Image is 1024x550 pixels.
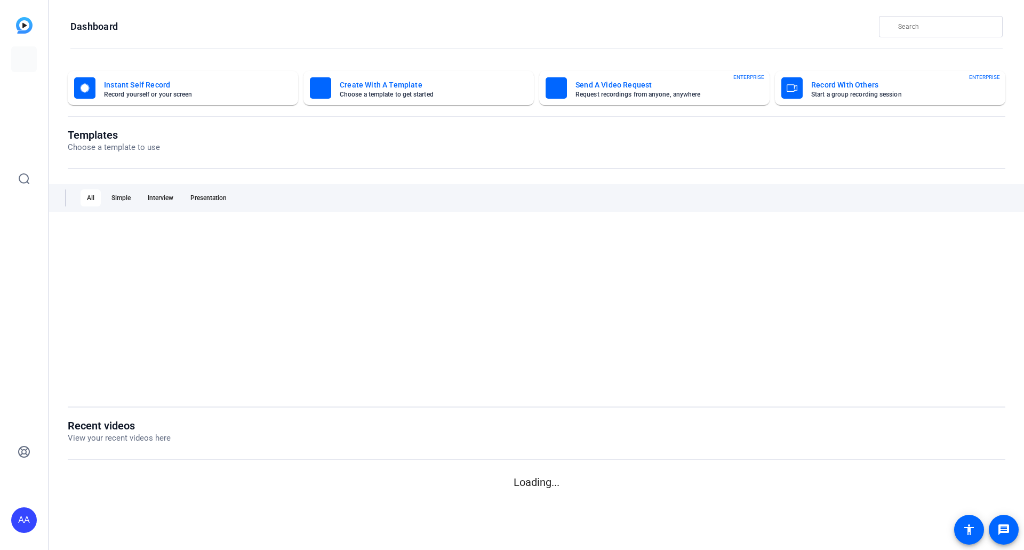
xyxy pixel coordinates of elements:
[68,141,160,154] p: Choose a template to use
[104,91,275,98] mat-card-subtitle: Record yourself or your screen
[811,78,982,91] mat-card-title: Record With Others
[68,419,171,432] h1: Recent videos
[105,189,137,206] div: Simple
[81,189,101,206] div: All
[575,91,746,98] mat-card-subtitle: Request recordings from anyone, anywhere
[70,20,118,33] h1: Dashboard
[11,507,37,533] div: AA
[141,189,180,206] div: Interview
[340,91,510,98] mat-card-subtitle: Choose a template to get started
[303,71,534,105] button: Create With A TemplateChoose a template to get started
[775,71,1005,105] button: Record With OthersStart a group recording sessionENTERPRISE
[969,73,1000,81] span: ENTERPRISE
[575,78,746,91] mat-card-title: Send A Video Request
[733,73,764,81] span: ENTERPRISE
[811,91,982,98] mat-card-subtitle: Start a group recording session
[16,17,33,34] img: blue-gradient.svg
[963,523,975,536] mat-icon: accessibility
[184,189,233,206] div: Presentation
[898,20,994,33] input: Search
[68,474,1005,490] p: Loading...
[340,78,510,91] mat-card-title: Create With A Template
[68,129,160,141] h1: Templates
[68,71,298,105] button: Instant Self RecordRecord yourself or your screen
[539,71,770,105] button: Send A Video RequestRequest recordings from anyone, anywhereENTERPRISE
[68,432,171,444] p: View your recent videos here
[104,78,275,91] mat-card-title: Instant Self Record
[997,523,1010,536] mat-icon: message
